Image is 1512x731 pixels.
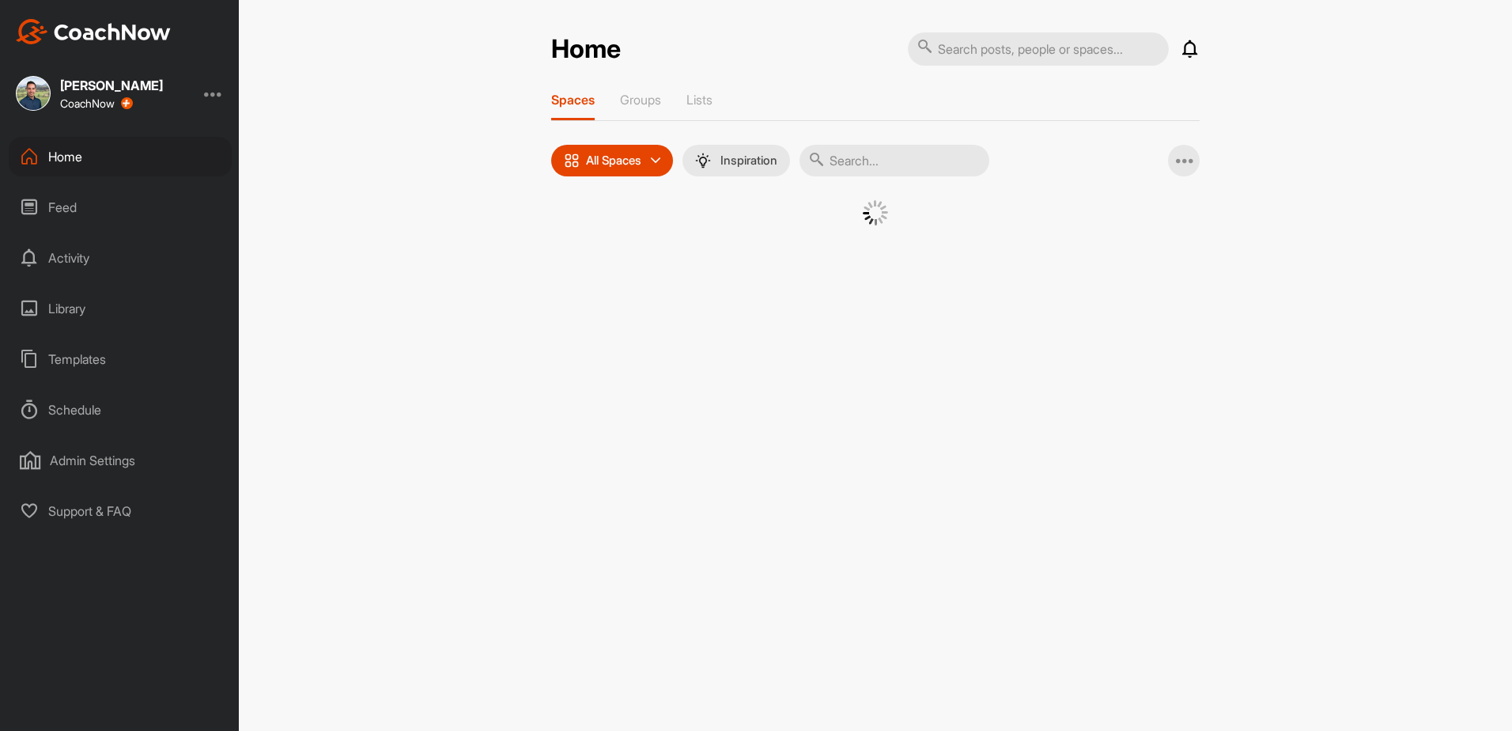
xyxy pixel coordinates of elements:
[9,390,232,430] div: Schedule
[695,153,711,169] img: menuIcon
[16,19,171,44] img: CoachNow
[586,154,641,167] p: All Spaces
[551,92,595,108] p: Spaces
[9,339,232,379] div: Templates
[799,145,989,176] input: Search...
[9,289,232,328] div: Library
[9,187,232,227] div: Feed
[9,441,232,480] div: Admin Settings
[686,92,713,108] p: Lists
[60,79,163,92] div: [PERSON_NAME]
[16,76,51,111] img: square_a0eb83b2ebb350e153cc8c54236569c1.jpg
[9,491,232,531] div: Support & FAQ
[551,34,621,65] h2: Home
[9,137,232,176] div: Home
[9,238,232,278] div: Activity
[863,200,888,225] img: G6gVgL6ErOh57ABN0eRmCEwV0I4iEi4d8EwaPGI0tHgoAbU4EAHFLEQAh+QQFCgALACwIAA4AGAASAAAEbHDJSesaOCdk+8xg...
[908,32,1169,66] input: Search posts, people or spaces...
[564,153,580,169] img: icon
[720,154,777,167] p: Inspiration
[60,97,133,110] div: CoachNow
[620,92,661,108] p: Groups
